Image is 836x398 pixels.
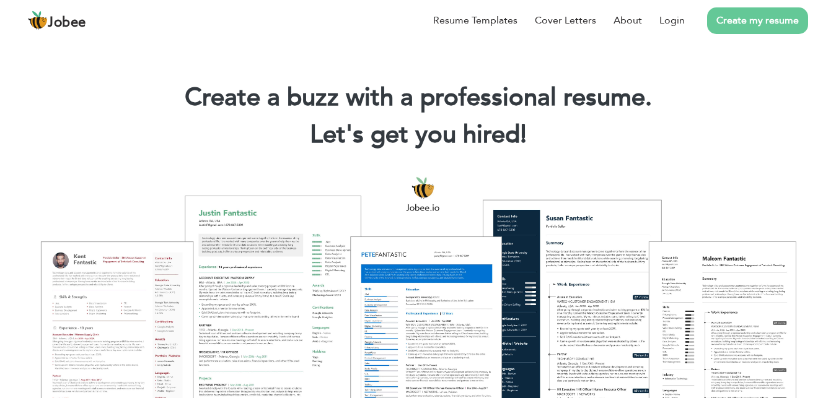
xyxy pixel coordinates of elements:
[28,11,48,30] img: jobee.io
[707,7,808,34] a: Create my resume
[521,118,526,152] span: |
[19,119,817,151] h2: Let's
[433,13,517,28] a: Resume Templates
[28,11,86,30] a: Jobee
[535,13,596,28] a: Cover Letters
[371,118,527,152] span: get you hired!
[19,82,817,114] h1: Create a buzz with a professional resume.
[659,13,685,28] a: Login
[614,13,642,28] a: About
[48,16,86,30] span: Jobee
